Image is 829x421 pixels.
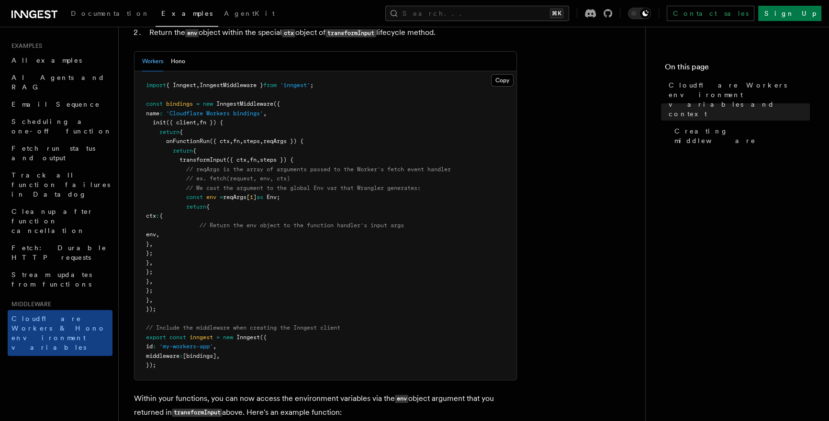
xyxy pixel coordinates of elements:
span: } [146,297,149,303]
span: : [153,343,156,350]
span: InngestMiddleware } [200,82,263,89]
li: Return the object within the special object of lifecycle method. [146,26,517,40]
span: ; [277,194,280,200]
a: AI Agents and RAG [8,69,112,96]
span: : [159,110,163,117]
a: Sign Up [758,6,821,21]
span: new [203,100,213,107]
span: init [153,119,166,126]
span: AI Agents and RAG [11,74,105,91]
h4: On this page [665,61,810,77]
code: env [395,395,408,403]
span: reqArgs[ [223,194,250,200]
span: // Include the middleware when creating the Inngest client [146,324,340,331]
span: = [220,194,223,200]
span: onFunctionRun [166,138,210,144]
span: , [263,110,267,117]
span: 'my-workers-app' [159,343,213,350]
code: transformInput [172,409,222,417]
a: All examples [8,52,112,69]
span: , [260,138,263,144]
span: reqArgs }) { [263,138,303,144]
span: fn [233,138,240,144]
span: , [149,259,153,266]
span: env [146,231,156,238]
span: const [186,194,203,200]
span: : [179,353,183,359]
span: middleware [146,353,179,359]
span: = [216,334,220,341]
kbd: ⌘K [550,9,563,18]
span: return [173,147,193,154]
span: ; [310,82,314,89]
span: ({ ctx [226,156,246,163]
span: 'Cloudflare Workers bindings' [166,110,263,117]
span: , [149,241,153,247]
span: } [146,278,149,285]
a: AgentKit [218,3,280,26]
span: , [230,138,233,144]
span: { [206,203,210,210]
span: ({ [273,100,280,107]
span: const [146,100,163,107]
span: 'inngest' [280,82,310,89]
span: import [146,82,166,89]
span: ({ ctx [210,138,230,144]
span: // Return the env object to the function handler's input args [200,222,404,229]
span: ] [253,194,257,200]
span: }; [146,287,153,294]
span: , [149,278,153,285]
span: , [213,343,216,350]
span: Stream updates from functions [11,271,92,288]
span: // reqArgs is the array of arguments passed to the Worker's fetch event handler [186,166,451,173]
span: Examples [161,10,213,17]
code: env [185,29,199,37]
button: Toggle dark mode [628,8,651,19]
a: Cloudflare Workers & Hono environment variables [8,310,112,356]
span: return [159,129,179,135]
span: { [179,129,183,135]
a: Email Sequence [8,96,112,113]
a: Cloudflare Workers environment variables and context [665,77,810,122]
span: ({ [260,334,267,341]
span: }; [146,250,153,256]
span: Track all function failures in Datadog [11,171,110,198]
code: ctx [282,29,295,37]
span: , [196,82,200,89]
span: AgentKit [224,10,275,17]
span: const [169,334,186,341]
span: Env [267,194,277,200]
span: Fetch run status and output [11,144,95,162]
a: Examples [156,3,218,27]
span: Fetch: Durable HTTP requests [11,244,107,261]
span: [bindings] [183,353,216,359]
span: transformInput [179,156,226,163]
span: fn [250,156,257,163]
span: , [196,119,200,126]
span: Cleanup after function cancellation [11,208,93,234]
span: , [257,156,260,163]
span: env [206,194,216,200]
span: { [159,212,163,219]
span: : [156,212,159,219]
a: Scheduling a one-off function [8,113,112,140]
span: }); [146,306,156,312]
span: } [146,241,149,247]
span: from [263,82,277,89]
span: ctx [146,212,156,219]
span: , [216,353,220,359]
button: Hono [171,52,185,71]
span: new [223,334,233,341]
a: Contact sales [667,6,754,21]
span: All examples [11,56,82,64]
span: } [146,259,149,266]
span: , [156,231,159,238]
a: Stream updates from functions [8,266,112,293]
code: transformInput [325,29,376,37]
span: }; [146,268,153,275]
span: name [146,110,159,117]
span: as [257,194,263,200]
span: Middleware [8,300,51,308]
span: id [146,343,153,350]
span: steps [243,138,260,144]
